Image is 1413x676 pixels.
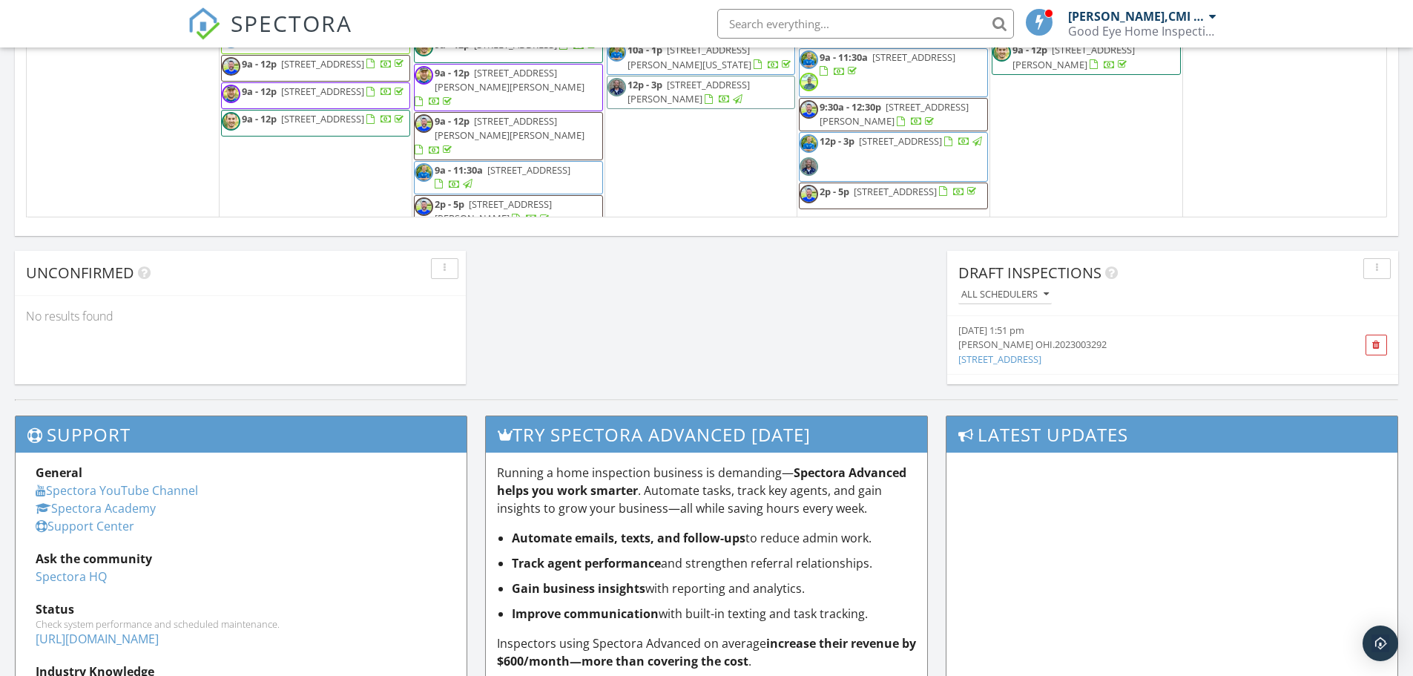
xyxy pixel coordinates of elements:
[415,163,433,182] img: te_head_shot_2020.jpg
[607,76,796,109] a: 12p - 3p [STREET_ADDRESS][PERSON_NAME]
[820,50,955,78] a: 9a - 11:30a [STREET_ADDRESS]
[854,185,937,198] span: [STREET_ADDRESS]
[414,161,603,194] a: 9a - 11:30a [STREET_ADDRESS]
[188,20,352,51] a: SPECTORA
[512,605,917,623] li: with built-in texting and task tracking.
[800,134,818,153] img: te_head_shot_2020.jpg
[800,50,818,69] img: te_head_shot_2020.jpg
[958,324,1316,338] div: [DATE] 1:51 pm
[820,185,849,198] span: 2p - 5p
[512,529,917,547] li: to reduce admin work.
[607,78,626,96] img: justin.jpg
[435,163,570,191] a: 9a - 11:30a [STREET_ADDRESS]
[414,64,603,112] a: 9a - 12p [STREET_ADDRESS][PERSON_NAME][PERSON_NAME]
[415,114,584,156] a: 9a - 12p [STREET_ADDRESS][PERSON_NAME][PERSON_NAME]
[415,66,584,108] a: 9a - 12p [STREET_ADDRESS][PERSON_NAME][PERSON_NAME]
[512,530,745,546] strong: Automate emails, texts, and follow-ups
[487,163,570,177] span: [STREET_ADDRESS]
[1363,626,1398,661] div: Open Intercom Messenger
[222,57,240,76] img: russ.jpg
[497,465,906,499] strong: Spectora Advanced helps you work smarter
[512,580,645,597] strong: Gain business insights
[26,263,134,283] span: Unconfirmed
[435,197,552,225] span: [STREET_ADDRESS][PERSON_NAME]
[242,112,406,125] a: 9a - 12p [STREET_ADDRESS]
[242,112,277,125] span: 9a - 12p
[222,85,240,103] img: dsc_1613.jpg
[820,134,854,148] span: 12p - 3p
[435,66,584,93] span: [STREET_ADDRESS][PERSON_NAME][PERSON_NAME]
[36,550,447,568] div: Ask the community
[800,185,818,203] img: russ.jpg
[1012,43,1135,70] span: [STREET_ADDRESS][PERSON_NAME]
[799,48,988,97] a: 9a - 11:30a [STREET_ADDRESS]
[221,82,410,109] a: 9a - 12p [STREET_ADDRESS]
[242,57,406,70] a: 9a - 12p [STREET_ADDRESS]
[799,98,988,131] a: 9:30a - 12:30p [STREET_ADDRESS][PERSON_NAME]
[36,500,156,516] a: Spectora Academy
[222,112,240,131] img: dsc_1567.jpg
[188,7,220,40] img: The Best Home Inspection Software - Spectora
[958,324,1316,367] a: [DATE] 1:51 pm [PERSON_NAME] OHI.2023003292 [STREET_ADDRESS]
[486,416,928,453] h3: Try spectora advanced [DATE]
[242,57,277,70] span: 9a - 12p
[1012,43,1047,56] span: 9a - 12p
[607,41,796,74] a: 10a - 1p [STREET_ADDRESS][PERSON_NAME][US_STATE]
[820,100,969,128] span: [STREET_ADDRESS][PERSON_NAME]
[512,554,917,572] li: and strengthen referral relationships.
[820,50,868,64] span: 9a - 11:30a
[958,382,1316,425] a: [DATE] 1:53 pm [PERSON_NAME] OHI.2019006852 [STREET_ADDRESS]
[415,66,433,85] img: dsc_1613.jpg
[820,100,881,114] span: 9:30a - 12:30p
[242,85,406,98] a: 9a - 12p [STREET_ADDRESS]
[414,112,603,160] a: 9a - 12p [STREET_ADDRESS][PERSON_NAME][PERSON_NAME]
[435,66,470,79] span: 9a - 12p
[415,197,433,216] img: russ.jpg
[628,78,750,105] span: [STREET_ADDRESS][PERSON_NAME]
[497,634,917,670] p: Inspectors using Spectora Advanced on average .
[800,157,818,176] img: justin.jpg
[435,197,552,225] a: 2p - 5p [STREET_ADDRESS][PERSON_NAME]
[872,50,955,64] span: [STREET_ADDRESS]
[628,43,794,70] a: 10a - 1p [STREET_ADDRESS][PERSON_NAME][US_STATE]
[36,518,134,534] a: Support Center
[961,289,1049,300] div: All schedulers
[800,73,818,91] img: crystal.jpg
[799,132,988,181] a: 12p - 3p [STREET_ADDRESS]
[1012,43,1135,70] a: 9a - 12p [STREET_ADDRESS][PERSON_NAME]
[958,285,1052,305] button: All schedulers
[958,263,1101,283] span: Draft Inspections
[512,606,659,622] strong: Improve communication
[958,382,1316,396] div: [DATE] 1:53 pm
[607,43,626,62] img: te_head_shot_2020.jpg
[497,464,917,517] p: Running a home inspection business is demanding— . Automate tasks, track key agents, and gain ins...
[36,618,447,630] div: Check system performance and scheduled maintenance.
[231,7,352,39] span: SPECTORA
[36,631,159,647] a: [URL][DOMAIN_NAME]
[1068,9,1205,24] div: [PERSON_NAME],CMI OHI.2019004720
[435,163,483,177] span: 9a - 11:30a
[435,197,464,211] span: 2p - 5p
[414,195,603,229] a: 2p - 5p [STREET_ADDRESS][PERSON_NAME]
[221,55,410,82] a: 9a - 12p [STREET_ADDRESS]
[512,580,917,597] li: with reporting and analytics.
[497,635,916,669] strong: increase their revenue by $600/month—more than covering the cost
[281,57,364,70] span: [STREET_ADDRESS]
[958,338,1316,352] div: [PERSON_NAME] OHI.2023003292
[628,78,662,91] span: 12p - 3p
[36,600,447,618] div: Status
[16,416,467,453] h3: Support
[628,78,750,105] a: 12p - 3p [STREET_ADDRESS][PERSON_NAME]
[435,114,584,142] span: [STREET_ADDRESS][PERSON_NAME][PERSON_NAME]
[281,85,364,98] span: [STREET_ADDRESS]
[800,100,818,119] img: russ.jpg
[820,185,979,198] a: 2p - 5p [STREET_ADDRESS]
[628,43,662,56] span: 10a - 1p
[435,114,470,128] span: 9a - 12p
[820,100,969,128] a: 9:30a - 12:30p [STREET_ADDRESS][PERSON_NAME]
[15,296,466,336] div: No results found
[221,110,410,137] a: 9a - 12p [STREET_ADDRESS]
[628,43,751,70] span: [STREET_ADDRESS][PERSON_NAME][US_STATE]
[946,416,1397,453] h3: Latest Updates
[992,41,1181,74] a: 9a - 12p [STREET_ADDRESS][PERSON_NAME]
